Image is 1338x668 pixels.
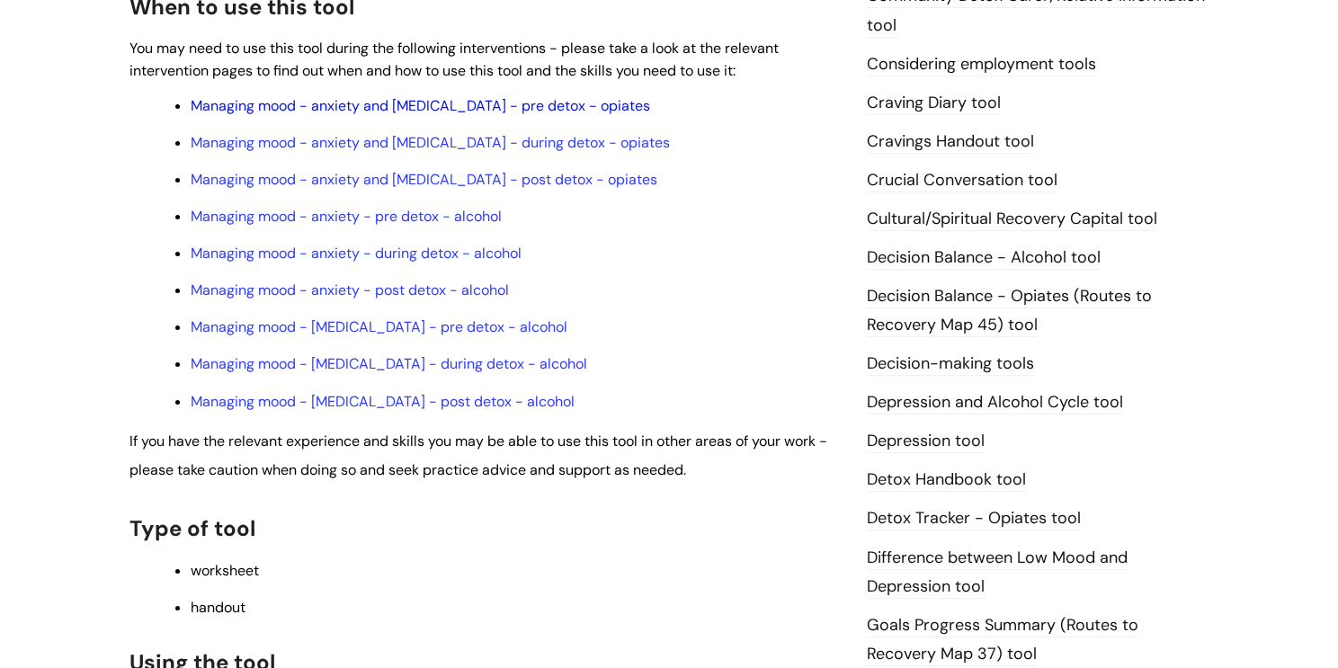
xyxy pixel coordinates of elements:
a: Cravings Handout tool [867,130,1034,154]
a: Managing mood - anxiety and [MEDICAL_DATA] - during detox - opiates [191,133,670,152]
span: worksheet [191,561,259,580]
a: Considering employment tools [867,53,1096,76]
a: Detox Handbook tool [867,468,1026,492]
a: Managing mood - anxiety - pre detox - alcohol [191,207,502,226]
a: Managing mood - anxiety - during detox - alcohol [191,244,522,263]
a: Cultural/Spiritual Recovery Capital tool [867,208,1157,231]
a: Managing mood - anxiety - post detox - alcohol [191,281,509,299]
span: You may need to use this tool during the following interventions - please take a look at the rele... [129,39,779,80]
span: handout [191,598,245,617]
span: If you have the relevant experience and skills you may be able to use this tool in other areas of... [129,432,827,479]
a: Decision Balance - Alcohol tool [867,246,1101,270]
a: Managing mood - anxiety and [MEDICAL_DATA] - post detox - opiates [191,170,657,189]
a: Managing mood - anxiety and [MEDICAL_DATA] - pre detox - opiates [191,96,650,115]
a: Decision Balance - Opiates (Routes to Recovery Map 45) tool [867,285,1152,337]
a: Crucial Conversation tool [867,169,1057,192]
a: Depression tool [867,430,985,453]
a: Goals Progress Summary (Routes to Recovery Map 37) tool [867,614,1138,666]
span: Type of tool [129,514,255,542]
a: Decision-making tools [867,352,1034,376]
a: Managing mood - [MEDICAL_DATA] - post detox - alcohol [191,392,575,411]
a: Craving Diary tool [867,92,1001,115]
a: Managing mood - [MEDICAL_DATA] - during detox - alcohol [191,354,587,373]
a: Managing mood - [MEDICAL_DATA] - pre detox - alcohol [191,317,567,336]
a: Difference between Low Mood and Depression tool [867,547,1128,599]
a: Depression and Alcohol Cycle tool [867,391,1123,414]
a: Detox Tracker - Opiates tool [867,507,1081,530]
